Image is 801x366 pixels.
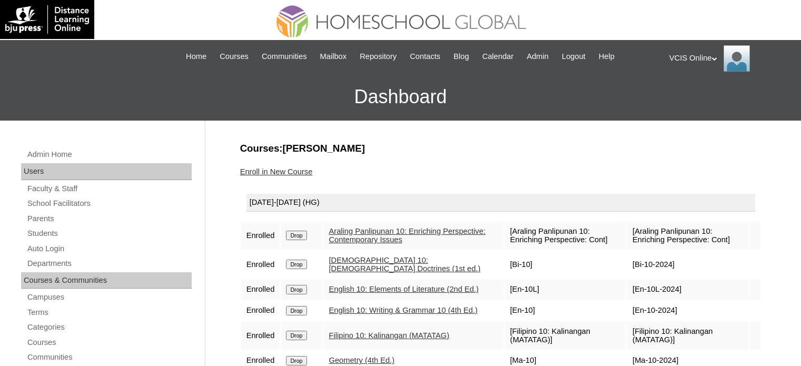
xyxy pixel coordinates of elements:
td: [En-10L-2024] [627,280,749,300]
td: [Bi-10-2024] [627,251,749,279]
a: Calendar [477,51,519,63]
span: Repository [360,51,397,63]
td: [En-10-2024] [627,301,749,321]
a: Campuses [26,291,192,304]
a: Enroll in New Course [240,167,313,176]
a: Parents [26,212,192,225]
a: Students [26,227,192,240]
span: Home [186,51,206,63]
td: Enrolled [241,222,280,250]
a: Courses [214,51,254,63]
a: Admin Home [26,148,192,161]
div: VCIS Online [669,45,790,72]
img: logo-white.png [5,5,89,34]
td: [Araling Panlipunan 10: Enriching Perspective: Cont] [627,222,749,250]
span: Help [599,51,615,63]
a: Home [181,51,212,63]
td: [Filipino 10: Kalinangan (MATATAG)] [627,322,749,350]
span: Calendar [482,51,513,63]
td: [En-10L] [505,280,627,300]
a: Blog [448,51,474,63]
input: Drop [286,331,306,340]
td: Enrolled [241,322,280,350]
span: Courses [220,51,249,63]
input: Drop [286,285,306,294]
a: Admin [521,51,554,63]
input: Drop [286,306,306,315]
div: Users [21,163,192,180]
a: Mailbox [315,51,352,63]
td: [Araling Panlipunan 10: Enriching Perspective: Cont] [505,222,627,250]
a: Repository [354,51,402,63]
a: Help [594,51,620,63]
a: Courses [26,336,192,349]
input: Drop [286,260,306,269]
div: [DATE]-[DATE] (HG) [246,194,755,212]
a: English 10: Writing & Grammar 10 (4th Ed.) [329,306,478,314]
td: [Bi-10] [505,251,627,279]
a: School Facilitators [26,197,192,210]
span: Admin [527,51,549,63]
span: Logout [562,51,586,63]
td: Enrolled [241,280,280,300]
span: Communities [262,51,307,63]
a: Faculty & Staff [26,182,192,195]
a: Communities [26,351,192,364]
td: [Filipino 10: Kalinangan (MATATAG)] [505,322,627,350]
a: English 10: Elements of Literature (2nd Ed.) [329,285,479,293]
td: Enrolled [241,301,280,321]
td: [En-10] [505,301,627,321]
td: Enrolled [241,251,280,279]
a: Auto Login [26,242,192,255]
a: Terms [26,306,192,319]
a: Araling Panlipunan 10: Enriching Perspective: Contemporary Issues [329,227,486,244]
a: Contacts [404,51,446,63]
h3: Courses:[PERSON_NAME] [240,142,762,155]
div: Courses & Communities [21,272,192,289]
a: Geometry (4th Ed.) [329,356,395,364]
input: Drop [286,356,306,365]
span: Contacts [410,51,440,63]
a: Logout [557,51,591,63]
a: [DEMOGRAPHIC_DATA] 10: [DEMOGRAPHIC_DATA] Doctrines (1st ed.) [329,256,481,273]
a: Communities [256,51,312,63]
span: Mailbox [320,51,347,63]
input: Drop [286,231,306,240]
span: Blog [453,51,469,63]
a: Departments [26,257,192,270]
a: Filipino 10: Kalinangan (MATATAG) [329,331,450,340]
a: Categories [26,321,192,334]
h3: Dashboard [5,73,796,121]
img: VCIS Online Admin [724,45,750,72]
